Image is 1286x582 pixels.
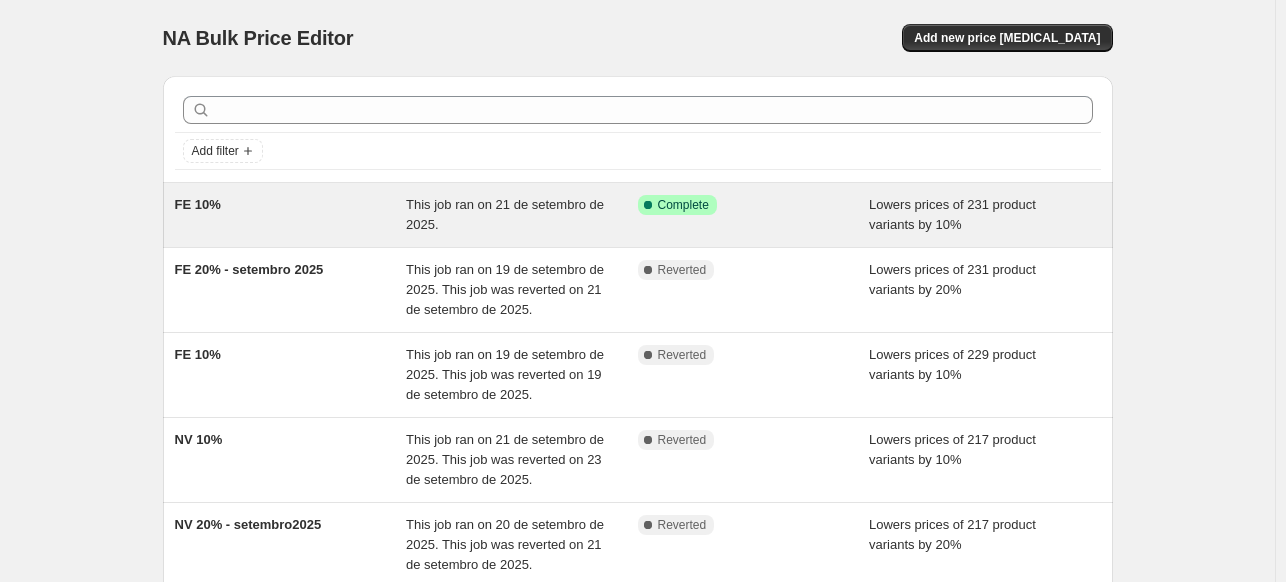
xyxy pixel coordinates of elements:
[658,347,707,363] span: Reverted
[406,197,604,232] span: This job ran on 21 de setembro de 2025.
[869,517,1036,552] span: Lowers prices of 217 product variants by 20%
[914,30,1100,46] span: Add new price [MEDICAL_DATA]
[175,347,221,362] span: FE 10%
[406,262,604,317] span: This job ran on 19 de setembro de 2025. This job was reverted on 21 de setembro de 2025.
[658,517,707,533] span: Reverted
[406,517,604,572] span: This job ran on 20 de setembro de 2025. This job was reverted on 21 de setembro de 2025.
[175,197,221,212] span: FE 10%
[869,197,1036,232] span: Lowers prices of 231 product variants by 10%
[658,432,707,448] span: Reverted
[183,139,263,163] button: Add filter
[163,27,354,49] span: NA Bulk Price Editor
[175,517,322,532] span: NV 20% - setembro2025
[406,432,604,487] span: This job ran on 21 de setembro de 2025. This job was reverted on 23 de setembro de 2025.
[175,262,324,277] span: FE 20% - setembro 2025
[658,197,709,213] span: Complete
[902,24,1112,52] button: Add new price [MEDICAL_DATA]
[869,262,1036,297] span: Lowers prices of 231 product variants by 20%
[175,432,223,447] span: NV 10%
[192,143,239,159] span: Add filter
[869,432,1036,467] span: Lowers prices of 217 product variants by 10%
[658,262,707,278] span: Reverted
[869,347,1036,382] span: Lowers prices of 229 product variants by 10%
[406,347,604,402] span: This job ran on 19 de setembro de 2025. This job was reverted on 19 de setembro de 2025.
